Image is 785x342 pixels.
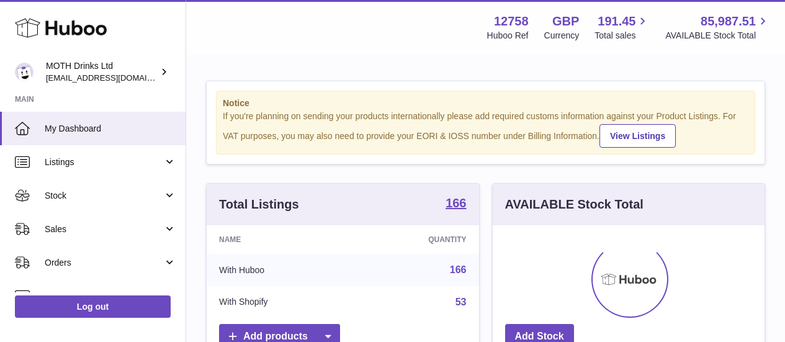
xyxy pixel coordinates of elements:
div: Huboo Ref [487,30,529,42]
img: orders@mothdrinks.com [15,63,34,81]
span: [EMAIL_ADDRESS][DOMAIN_NAME] [46,73,182,83]
h3: Total Listings [219,196,299,213]
th: Quantity [353,225,478,254]
span: Sales [45,223,163,235]
span: 85,987.51 [701,13,756,30]
th: Name [207,225,353,254]
a: View Listings [599,124,676,148]
div: If you're planning on sending your products internationally please add required customs informati... [223,110,748,148]
span: My Dashboard [45,123,176,135]
span: Usage [45,290,176,302]
span: AVAILABLE Stock Total [665,30,770,42]
td: With Huboo [207,254,353,286]
a: 85,987.51 AVAILABLE Stock Total [665,13,770,42]
span: Listings [45,156,163,168]
span: Total sales [594,30,650,42]
a: 191.45 Total sales [594,13,650,42]
a: 166 [450,264,467,275]
strong: 166 [446,197,466,209]
strong: 12758 [494,13,529,30]
a: 53 [455,297,467,307]
td: With Shopify [207,286,353,318]
a: Log out [15,295,171,318]
div: Currency [544,30,580,42]
strong: Notice [223,97,748,109]
div: MOTH Drinks Ltd [46,60,158,84]
strong: GBP [552,13,579,30]
h3: AVAILABLE Stock Total [505,196,644,213]
span: 191.45 [598,13,635,30]
a: 166 [446,197,466,212]
span: Orders [45,257,163,269]
span: Stock [45,190,163,202]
